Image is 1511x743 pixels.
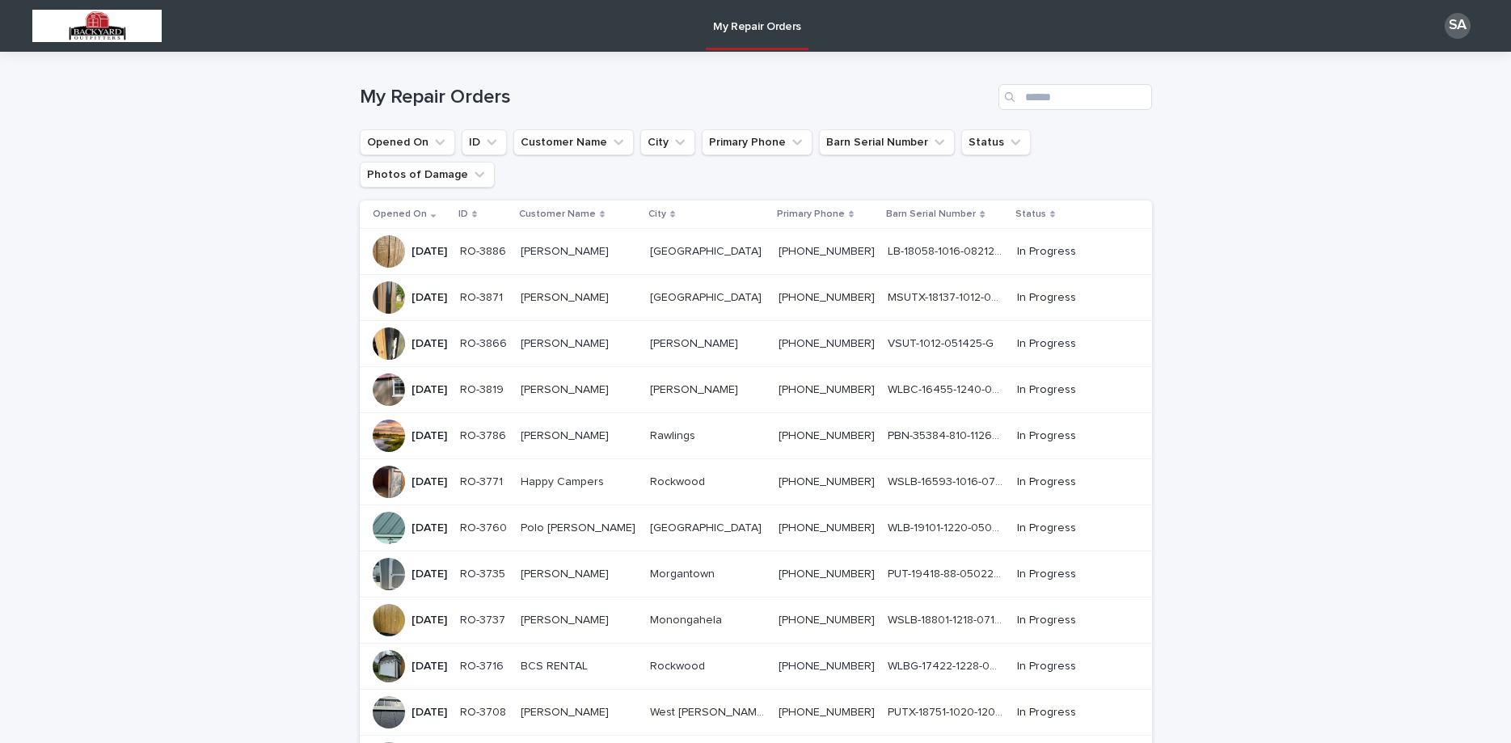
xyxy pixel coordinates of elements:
[779,292,875,303] a: [PHONE_NUMBER]
[460,472,506,489] p: RO-3771
[460,334,510,351] p: RO-3866
[521,610,612,627] p: [PERSON_NAME]
[373,205,427,223] p: Opened On
[360,551,1152,597] tr: [DATE]RO-3735RO-3735 [PERSON_NAME][PERSON_NAME] MorgantownMorgantown [PHONE_NUMBER] PUT-19418-88-...
[360,367,1152,413] tr: [DATE]RO-3819RO-3819 [PERSON_NAME][PERSON_NAME] [PERSON_NAME][PERSON_NAME] [PHONE_NUMBER] WLBC-16...
[1017,521,1126,535] p: In Progress
[458,205,468,223] p: ID
[888,380,1007,397] p: WLBC-16455-1240-052121-G
[521,242,612,259] p: [PERSON_NAME]
[819,129,955,155] button: Barn Serial Number
[650,610,725,627] p: Monongahela
[460,242,509,259] p: RO-3886
[650,518,765,535] p: [GEOGRAPHIC_DATA]
[888,472,1007,489] p: WSLB-16593-1016-072821-G
[460,703,509,720] p: RO-3708
[360,229,1152,275] tr: [DATE]RO-3886RO-3886 [PERSON_NAME][PERSON_NAME] [GEOGRAPHIC_DATA][GEOGRAPHIC_DATA] [PHONE_NUMBER]...
[1017,245,1126,259] p: In Progress
[888,656,1007,673] p: WLBG-17422-1228-092022-G
[412,245,447,259] p: [DATE]
[961,129,1031,155] button: Status
[360,690,1152,736] tr: [DATE]RO-3708RO-3708 [PERSON_NAME][PERSON_NAME] West [PERSON_NAME]West [PERSON_NAME] [PHONE_NUMBE...
[1017,660,1126,673] p: In Progress
[702,129,812,155] button: Primary Phone
[888,610,1007,627] p: WSLB-18801-1218-071224-G
[1017,568,1126,581] p: In Progress
[513,129,634,155] button: Customer Name
[360,162,495,188] button: Photos of Damage
[779,568,875,580] a: [PHONE_NUMBER]
[650,334,741,351] p: [PERSON_NAME]
[888,242,1007,259] p: LB-18058-1016-082123-G
[412,521,447,535] p: [DATE]
[360,275,1152,321] tr: [DATE]RO-3871RO-3871 [PERSON_NAME][PERSON_NAME] [GEOGRAPHIC_DATA][GEOGRAPHIC_DATA] [PHONE_NUMBER]...
[412,475,447,489] p: [DATE]
[650,380,741,397] p: [PERSON_NAME]
[412,429,447,443] p: [DATE]
[460,610,509,627] p: RO-3737
[1017,429,1126,443] p: In Progress
[412,383,447,397] p: [DATE]
[360,505,1152,551] tr: [DATE]RO-3760RO-3760 Polo [PERSON_NAME]Polo [PERSON_NAME] [GEOGRAPHIC_DATA][GEOGRAPHIC_DATA] [PHO...
[779,476,875,488] a: [PHONE_NUMBER]
[650,242,765,259] p: [GEOGRAPHIC_DATA]
[779,338,875,349] a: [PHONE_NUMBER]
[460,380,507,397] p: RO-3819
[1017,614,1126,627] p: In Progress
[521,334,612,351] p: [PERSON_NAME]
[1017,337,1126,351] p: In Progress
[779,707,875,718] a: [PHONE_NUMBER]
[412,706,447,720] p: [DATE]
[460,518,510,535] p: RO-3760
[650,564,718,581] p: Morgantown
[460,426,509,443] p: RO-3786
[779,522,875,534] a: [PHONE_NUMBER]
[650,426,699,443] p: Rawlings
[779,661,875,672] a: [PHONE_NUMBER]
[1445,13,1471,39] div: SA
[650,656,708,673] p: Rockwood
[1017,383,1126,397] p: In Progress
[648,205,666,223] p: City
[779,246,875,257] a: [PHONE_NUMBER]
[888,564,1007,581] p: PUT-19418-88-050225-G
[360,597,1152,644] tr: [DATE]RO-3737RO-3737 [PERSON_NAME][PERSON_NAME] MonongahelaMonongahela [PHONE_NUMBER] WSLB-18801-...
[640,129,695,155] button: City
[521,703,612,720] p: [PERSON_NAME]
[779,614,875,626] a: [PHONE_NUMBER]
[360,321,1152,367] tr: [DATE]RO-3866RO-3866 [PERSON_NAME][PERSON_NAME] [PERSON_NAME][PERSON_NAME] [PHONE_NUMBER] VSUT-10...
[650,703,769,720] p: West [PERSON_NAME]
[360,86,992,109] h1: My Repair Orders
[462,129,507,155] button: ID
[460,656,507,673] p: RO-3716
[360,644,1152,690] tr: [DATE]RO-3716RO-3716 BCS RENTALBCS RENTAL RockwoodRockwood [PHONE_NUMBER] WLBG-17422-1228-092022-...
[412,614,447,627] p: [DATE]
[360,129,455,155] button: Opened On
[521,472,607,489] p: Happy Campers
[650,472,708,489] p: Rockwood
[1017,291,1126,305] p: In Progress
[412,568,447,581] p: [DATE]
[998,84,1152,110] input: Search
[360,413,1152,459] tr: [DATE]RO-3786RO-3786 [PERSON_NAME][PERSON_NAME] RawlingsRawlings [PHONE_NUMBER] PBN-35384-810-112...
[521,656,591,673] p: BCS RENTAL
[1017,475,1126,489] p: In Progress
[521,564,612,581] p: [PERSON_NAME]
[779,430,875,441] a: [PHONE_NUMBER]
[777,205,845,223] p: Primary Phone
[412,291,447,305] p: [DATE]
[888,426,1007,443] p: PBN-35384-810-112624-G
[886,205,976,223] p: Barn Serial Number
[521,380,612,397] p: [PERSON_NAME]
[460,564,509,581] p: RO-3735
[888,334,997,351] p: VSUT-1012-051425-G
[519,205,596,223] p: Customer Name
[888,288,1007,305] p: MSUTX-18137-1012-092923-G
[521,426,612,443] p: [PERSON_NAME]
[460,288,506,305] p: RO-3871
[412,660,447,673] p: [DATE]
[412,337,447,351] p: [DATE]
[888,703,1007,720] p: PUTX-18751-1020-120524-G
[779,384,875,395] a: [PHONE_NUMBER]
